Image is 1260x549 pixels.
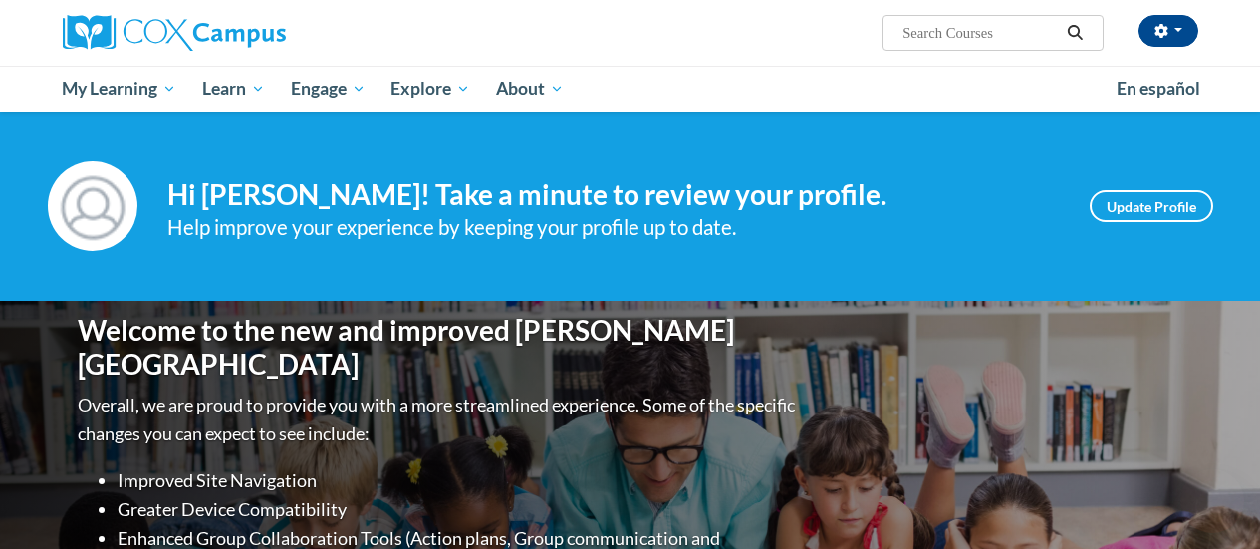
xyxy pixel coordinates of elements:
a: Explore [378,66,483,112]
span: Engage [291,77,366,101]
span: Learn [202,77,265,101]
li: Greater Device Compatibility [118,495,800,524]
a: Engage [278,66,378,112]
span: Explore [390,77,470,101]
a: My Learning [50,66,190,112]
button: Search [1060,21,1090,45]
img: Profile Image [48,161,137,251]
span: About [496,77,564,101]
span: My Learning [62,77,176,101]
iframe: Button to launch messaging window [1180,469,1244,533]
a: Learn [189,66,278,112]
p: Overall, we are proud to provide you with a more streamlined experience. Some of the specific cha... [78,391,800,448]
h1: Welcome to the new and improved [PERSON_NAME][GEOGRAPHIC_DATA] [78,314,800,381]
button: Account Settings [1138,15,1198,47]
li: Improved Site Navigation [118,466,800,495]
img: Cox Campus [63,15,286,51]
a: About [483,66,577,112]
input: Search Courses [900,21,1060,45]
h4: Hi [PERSON_NAME]! Take a minute to review your profile. [167,178,1060,212]
div: Help improve your experience by keeping your profile up to date. [167,211,1060,244]
span: En español [1117,78,1200,99]
a: Update Profile [1090,190,1213,222]
div: Main menu [48,66,1213,112]
a: En español [1104,68,1213,110]
a: Cox Campus [63,15,421,51]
